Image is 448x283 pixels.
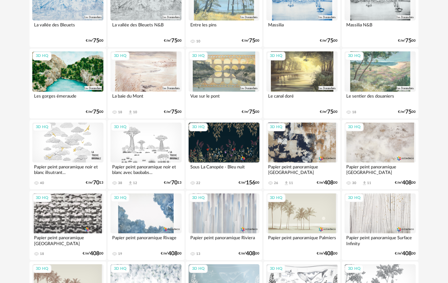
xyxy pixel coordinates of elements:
[345,92,416,106] div: Le sentier des douaniers
[33,194,51,202] div: 3D HQ
[352,181,356,185] div: 30
[242,39,259,43] div: €/m² 00
[398,39,416,43] div: €/m² 00
[320,39,338,43] div: €/m² 00
[30,120,106,189] a: 3D HQ Papier peint panoramique noir et blanc illsutrant... 40 €/m²7013
[264,191,340,260] a: 3D HQ Papier peint panoramique Palmiers €/m²40800
[345,163,416,176] div: Papier peint panoramique [GEOGRAPHIC_DATA]
[249,110,255,114] span: 75
[345,123,364,132] div: 3D HQ
[161,251,182,256] div: €/m² 00
[118,252,122,256] div: 19
[246,251,255,256] span: 408
[398,110,416,114] div: €/m² 00
[324,181,333,185] span: 408
[367,181,371,185] div: 11
[196,181,200,185] div: 22
[32,233,103,247] div: Papier peint panoramique [GEOGRAPHIC_DATA]
[110,92,182,106] div: La baie du Mont
[108,120,184,189] a: 3D HQ Papier peint panoramique noir et blanc avec baobabs... 38 Download icon 12 €/m²7013
[266,233,338,247] div: Papier peint panoramique Palmiers
[40,181,44,185] div: 40
[345,52,364,60] div: 3D HQ
[189,233,260,247] div: Papier peint panoramique Riviera
[110,163,182,176] div: Papier peint panoramique noir et blanc avec baobabs...
[362,181,367,186] span: Download icon
[242,110,259,114] div: €/m² 00
[133,110,137,114] div: 10
[33,52,51,60] div: 3D HQ
[402,181,412,185] span: 408
[133,181,137,185] div: 12
[402,251,412,256] span: 408
[128,181,133,186] span: Download icon
[266,163,338,176] div: Papier peint panoramique [GEOGRAPHIC_DATA]
[342,49,418,118] a: 3D HQ Le sentier des douaniers 18 €/m²7500
[345,265,364,273] div: 3D HQ
[189,20,260,34] div: Entre les pins
[30,191,106,260] a: 3D HQ Papier peint panoramique [GEOGRAPHIC_DATA] 18 €/m²40800
[327,39,333,43] span: 75
[249,39,255,43] span: 75
[32,20,103,34] div: La vallée des Bleuets
[40,252,44,256] div: 18
[352,110,356,114] div: 18
[196,39,200,43] div: 10
[324,251,333,256] span: 408
[189,123,208,132] div: 3D HQ
[32,163,103,176] div: Papier peint panoramique noir et blanc illsutrant...
[395,181,416,185] div: €/m² 00
[189,194,208,202] div: 3D HQ
[128,110,133,115] span: Download icon
[108,49,184,118] a: 3D HQ La baie du Mont 18 Download icon 10 €/m²7500
[83,251,103,256] div: €/m² 00
[108,191,184,260] a: 3D HQ Papier peint panoramique Rivage 19 €/m²40800
[189,92,260,106] div: Vue sur le pont
[267,265,285,273] div: 3D HQ
[110,233,182,247] div: Papier peint panoramique Rivage
[93,39,99,43] span: 75
[168,251,177,256] span: 408
[33,265,51,273] div: 3D HQ
[90,251,99,256] span: 408
[267,52,285,60] div: 3D HQ
[118,110,122,114] div: 18
[93,181,99,185] span: 70
[327,110,333,114] span: 75
[239,251,259,256] div: €/m² 00
[320,110,338,114] div: €/m² 00
[345,194,364,202] div: 3D HQ
[342,191,418,260] a: 3D HQ Papier peint panoramique Surface Infinity €/m²40800
[110,20,182,34] div: La vallée des Bleuets N&B
[264,120,340,189] a: 3D HQ Papier peint panoramique [GEOGRAPHIC_DATA] 26 Download icon 11 €/m²40800
[345,233,416,247] div: Papier peint panoramique Surface Infinity
[189,52,208,60] div: 3D HQ
[33,123,51,132] div: 3D HQ
[189,265,208,273] div: 3D HQ
[405,110,412,114] span: 75
[264,49,340,118] a: 3D HQ Le canal doré €/m²7500
[239,181,259,185] div: €/m² 00
[171,110,177,114] span: 75
[111,52,130,60] div: 3D HQ
[267,194,285,202] div: 3D HQ
[111,123,130,132] div: 3D HQ
[164,181,182,185] div: €/m² 13
[405,39,412,43] span: 75
[86,39,103,43] div: €/m² 00
[164,39,182,43] div: €/m² 00
[246,181,255,185] span: 156
[267,123,285,132] div: 3D HQ
[189,163,260,176] div: Sous La Canopée - Bleu nuit
[164,110,182,114] div: €/m² 00
[30,49,106,118] a: 3D HQ Les gorges émeraude €/m²7500
[86,110,103,114] div: €/m² 00
[171,181,177,185] span: 70
[111,194,130,202] div: 3D HQ
[93,110,99,114] span: 75
[317,251,338,256] div: €/m² 00
[118,181,122,185] div: 38
[284,181,289,186] span: Download icon
[266,92,338,106] div: Le canal doré
[186,49,263,118] a: 3D HQ Vue sur le pont €/m²7500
